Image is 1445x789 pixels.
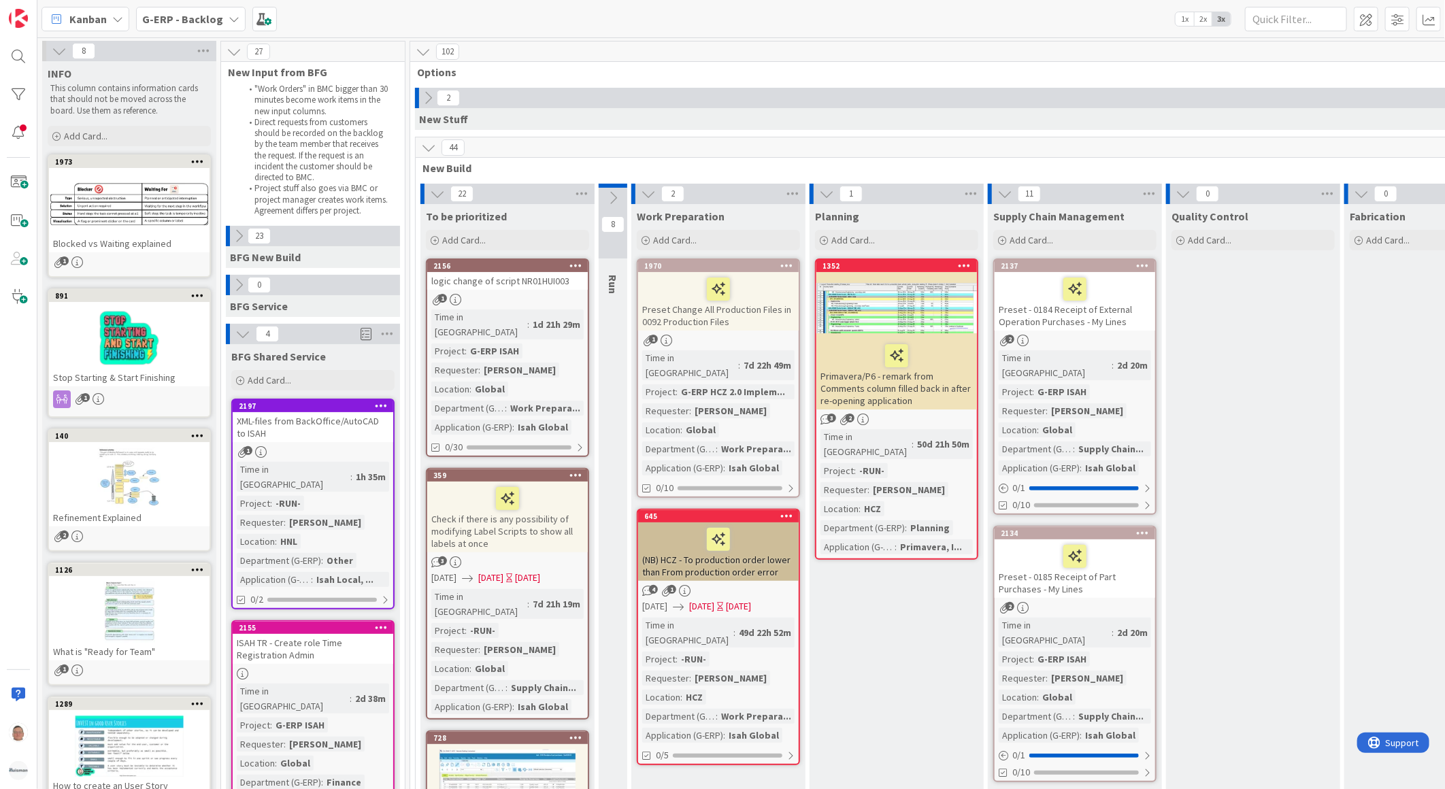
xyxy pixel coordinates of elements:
div: G-ERP HCZ 2.0 Implem... [678,384,788,399]
div: Location [237,756,275,771]
div: -RUN- [467,623,499,638]
span: Add Card... [653,234,697,246]
div: Application (G-ERP) [820,539,895,554]
span: : [465,623,467,638]
span: Run [606,275,620,294]
span: 0 / 1 [1012,481,1025,495]
div: 50d 21h 50m [914,437,973,452]
div: Department (G-ERP) [999,709,1073,724]
span: : [275,756,277,771]
div: Location [237,534,275,549]
span: : [512,420,514,435]
div: 7d 21h 19m [529,597,584,611]
div: Application (G-ERP) [431,420,512,435]
span: 0/2 [250,592,263,607]
div: 2156 [433,261,588,271]
span: 22 [450,186,474,202]
div: 728 [427,732,588,744]
span: : [1112,358,1114,373]
span: [DATE] [642,599,667,614]
span: Fabrication [1350,209,1406,223]
div: Location [999,690,1037,705]
div: Requester [642,671,689,686]
span: 2 [661,186,684,202]
span: : [284,737,286,752]
span: : [505,401,507,416]
div: Time in [GEOGRAPHIC_DATA] [820,429,912,459]
span: Add Card... [1010,234,1053,246]
div: Work Prepara... [718,709,795,724]
span: : [1046,403,1048,418]
img: Visit kanbanzone.com [9,9,28,28]
img: lD [9,723,28,742]
span: 2 [1006,602,1014,611]
span: : [723,460,725,475]
div: Time in [GEOGRAPHIC_DATA] [642,618,733,648]
span: 27 [247,44,270,60]
div: 1289 [55,699,210,709]
div: Time in [GEOGRAPHIC_DATA] [431,589,527,619]
span: : [676,652,678,667]
div: Time in [GEOGRAPHIC_DATA] [642,350,738,380]
div: [PERSON_NAME] [691,671,770,686]
span: Add Card... [831,234,875,246]
div: [DATE] [726,599,751,614]
div: Check if there is any possibility of modifying Label Scripts to show all labels at once [427,482,588,552]
div: 1970Preset Change All Production Files in 0092 Production Files [638,260,799,331]
div: Isah Global [725,460,782,475]
span: : [689,403,691,418]
span: : [1046,671,1048,686]
span: : [469,382,471,397]
div: [DATE] [515,571,540,585]
img: avatar [9,761,28,780]
div: 1352Primavera/P6 - remark from Comments column filled back in after re-opening application [816,260,977,409]
div: Location [642,422,680,437]
span: : [505,680,508,695]
div: Department (G-ERP) [642,441,716,456]
div: 1126What is "Ready for Team" [49,564,210,660]
div: Project [820,463,854,478]
span: Kanban [69,11,107,27]
div: 2156 [427,260,588,272]
span: : [1073,709,1075,724]
div: Location [431,382,469,397]
span: : [270,496,272,511]
span: To be prioritized [426,209,507,223]
div: Department (G-ERP) [999,441,1073,456]
span: 2 [60,531,69,539]
span: 1 [244,446,252,455]
div: Time in [GEOGRAPHIC_DATA] [999,350,1112,380]
div: 1289 [49,698,210,710]
input: Quick Filter... [1245,7,1347,31]
span: : [676,384,678,399]
div: Application (G-ERP) [642,728,723,743]
span: 3 [827,414,836,422]
div: Project [237,718,270,733]
div: Isah Global [725,728,782,743]
div: 2134 [995,527,1155,539]
div: 891Stop Starting & Start Finishing [49,290,210,386]
div: 645 [638,510,799,522]
span: 3 [438,556,447,565]
span: : [716,441,718,456]
div: 1970 [644,261,799,271]
div: 2134 [1001,528,1155,538]
span: New Stuff [419,112,468,126]
div: Supply Chain... [1075,441,1147,456]
div: 1352 [816,260,977,272]
span: : [680,422,682,437]
div: G-ERP ISAH [272,718,328,733]
span: 0/10 [1012,498,1030,512]
div: [PERSON_NAME] [1048,403,1127,418]
span: : [1037,422,1039,437]
div: Supply Chain... [508,680,580,695]
div: -RUN- [856,463,888,478]
span: : [912,437,914,452]
div: Department (G-ERP) [820,520,905,535]
div: Global [1039,690,1076,705]
span: : [469,661,471,676]
div: XML-files from BackOffice/AutoCAD to ISAH [233,412,393,442]
span: : [311,572,313,587]
div: Global [471,661,508,676]
span: 0/10 [1012,765,1030,779]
